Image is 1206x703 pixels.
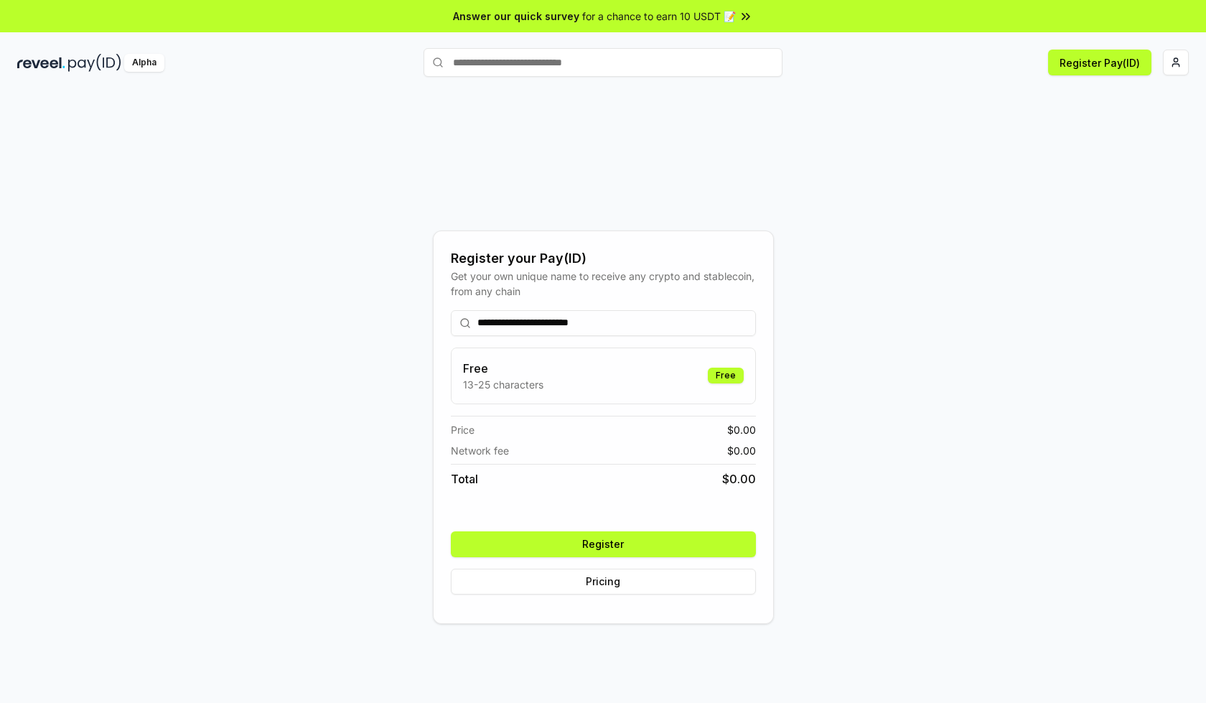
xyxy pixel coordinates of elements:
div: Get your own unique name to receive any crypto and stablecoin, from any chain [451,269,756,299]
span: $ 0.00 [722,470,756,488]
h3: Free [463,360,543,377]
button: Register Pay(ID) [1048,50,1151,75]
span: for a chance to earn 10 USDT 📝 [582,9,736,24]
span: Price [451,422,475,437]
span: Total [451,470,478,488]
span: $ 0.00 [727,443,756,458]
img: pay_id [68,54,121,72]
p: 13-25 characters [463,377,543,392]
button: Register [451,531,756,557]
button: Pricing [451,569,756,595]
div: Register your Pay(ID) [451,248,756,269]
span: $ 0.00 [727,422,756,437]
span: Answer our quick survey [453,9,579,24]
div: Alpha [124,54,164,72]
span: Network fee [451,443,509,458]
div: Free [708,368,744,383]
img: reveel_dark [17,54,65,72]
